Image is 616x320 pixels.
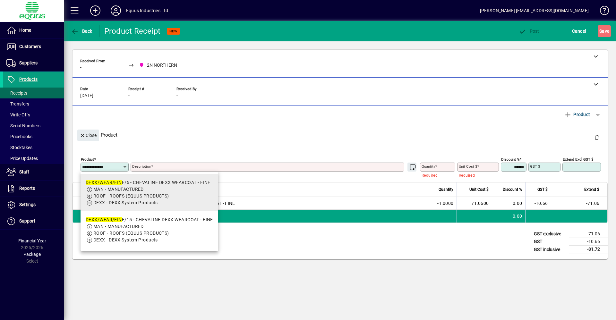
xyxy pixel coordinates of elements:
[471,200,489,206] span: 71.0600
[19,202,36,207] span: Settings
[3,55,64,71] a: Suppliers
[19,60,38,65] span: Suppliers
[3,39,64,55] a: Customers
[480,5,589,16] div: [PERSON_NAME] [EMAIL_ADDRESS][DOMAIN_NAME]
[19,186,35,191] span: Reports
[531,238,569,246] td: GST
[6,101,29,106] span: Transfers
[6,123,40,128] span: Serial Numbers
[23,252,41,257] span: Package
[469,186,489,193] span: Unit Cost $
[563,157,593,162] mat-label: Extend excl GST $
[589,130,604,145] button: Delete
[572,26,586,36] span: Cancel
[439,186,453,193] span: Quantity
[3,181,64,197] a: Reports
[81,157,94,162] mat-label: Product
[137,61,180,69] span: 2N NORTHERN
[19,169,29,174] span: Staff
[6,156,38,161] span: Price Updates
[81,211,218,248] mat-option: DEXX/WEAR/FINE/15 - CHEVALINE DEXX WEARCOAT - FINE
[93,187,144,192] span: MAN - MANUFACTURED
[6,90,27,96] span: Receipts
[81,174,218,211] mat-option: DEXX/WEAR/FINE/5 - CHEVALINE DEXX WEARCOAT - FINE
[19,44,41,49] span: Customers
[599,29,602,34] span: S
[128,93,130,98] span: -
[501,157,519,162] mat-label: Discount %
[106,5,126,16] button: Profile
[589,134,604,140] app-page-header-button: Delete
[18,238,46,243] span: Financial Year
[599,26,609,36] span: ave
[126,5,168,16] div: Equus Industries Ltd
[86,217,122,222] em: DEXX/WEAR/FIN
[570,25,588,37] button: Cancel
[551,197,607,210] td: -71.06
[6,145,32,150] span: Stocktakes
[6,134,32,139] span: Pricebooks
[3,22,64,38] a: Home
[6,112,30,117] span: Write Offs
[104,26,161,36] div: Product Receipt
[169,29,177,33] span: NEW
[147,62,177,69] span: 2N NORTHERN
[422,172,450,178] mat-error: Required
[584,186,599,193] span: Extend $
[132,172,413,178] mat-error: Required
[431,197,457,210] td: -1.0000
[3,153,64,164] a: Price Updates
[71,29,92,34] span: Back
[93,237,158,242] span: DEXX - DEXX System Products
[3,164,64,180] a: Staff
[530,164,540,169] mat-label: GST $
[3,98,64,109] a: Transfers
[80,93,93,98] span: [DATE]
[156,197,431,210] td: CHEVALINE DEXX WEARCOAT - FINE
[77,130,99,141] button: Close
[76,132,101,138] app-page-header-button: Close
[3,213,64,229] a: Support
[3,109,64,120] a: Write Offs
[86,180,122,185] em: DEXX/WEAR/FIN
[80,65,81,70] span: -
[3,120,64,131] a: Serial Numbers
[492,210,525,223] td: 0.00
[492,197,525,210] td: 0.00
[3,131,64,142] a: Pricebooks
[19,218,35,223] span: Support
[93,200,158,205] span: DEXX - DEXX System Products
[176,93,178,98] span: -
[93,193,169,198] span: ROOF - ROOFS (EQUUS PRODUCTS)
[531,246,569,254] td: GST inclusive
[93,231,169,236] span: ROOF - ROOFS (EQUUS PRODUCTS)
[530,29,533,34] span: P
[86,216,213,223] div: E/15 - CHEVALINE DEXX WEARCOAT - FINE
[503,186,522,193] span: Discount %
[569,246,608,254] td: -81.72
[518,29,539,34] span: ost
[19,28,31,33] span: Home
[73,123,608,147] div: Product
[3,142,64,153] a: Stocktakes
[595,1,608,22] a: Knowledge Base
[69,25,94,37] button: Back
[517,25,541,37] button: Post
[537,186,548,193] span: GST $
[569,230,608,238] td: -71.06
[19,77,38,82] span: Products
[93,224,144,229] span: MAN - MANUFACTURED
[531,230,569,238] td: GST exclusive
[85,5,106,16] button: Add
[459,172,494,178] mat-error: Required
[598,25,611,37] button: Save
[64,25,99,37] app-page-header-button: Back
[132,164,151,169] mat-label: Description
[86,179,210,186] div: E/5 - CHEVALINE DEXX WEARCOAT - FINE
[422,164,435,169] mat-label: Quantity
[3,197,64,213] a: Settings
[3,88,64,98] a: Receipts
[569,238,608,246] td: -10.66
[80,130,97,141] span: Close
[525,197,551,210] td: -10.66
